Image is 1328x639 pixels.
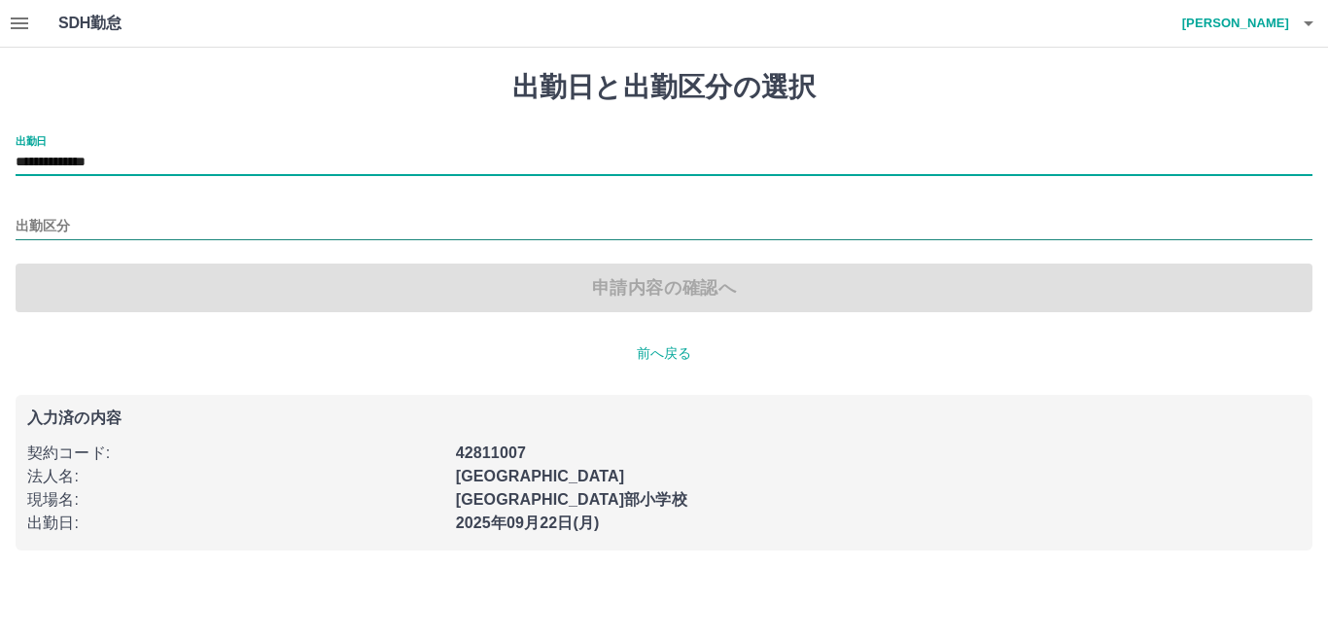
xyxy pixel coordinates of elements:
[456,491,687,508] b: [GEOGRAPHIC_DATA]部小学校
[16,71,1312,104] h1: 出勤日と出勤区分の選択
[27,488,444,512] p: 現場名 :
[27,512,444,535] p: 出勤日 :
[456,444,526,461] b: 42811007
[456,515,600,531] b: 2025年09月22日(月)
[16,343,1312,364] p: 前へ戻る
[16,133,47,148] label: 出勤日
[456,468,625,484] b: [GEOGRAPHIC_DATA]
[27,465,444,488] p: 法人名 :
[27,410,1301,426] p: 入力済の内容
[27,442,444,465] p: 契約コード :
